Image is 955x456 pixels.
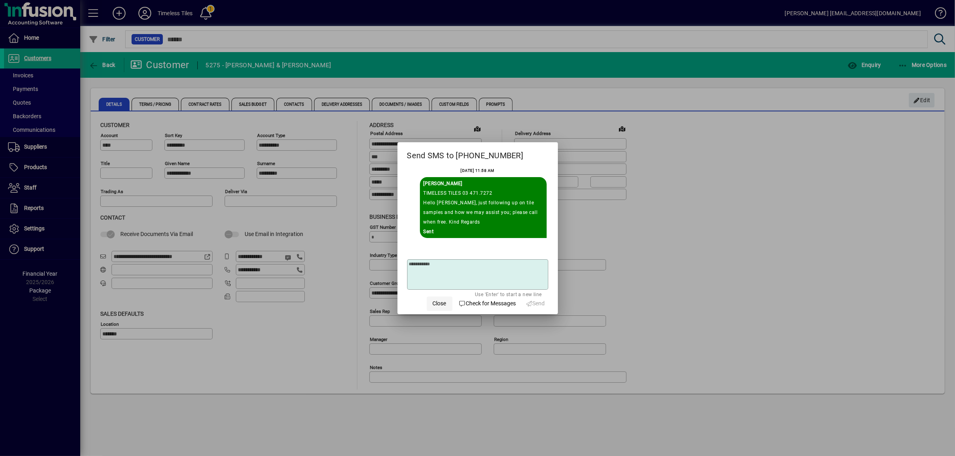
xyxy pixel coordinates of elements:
[456,297,519,311] button: Check for Messages
[424,179,543,188] div: Sent By
[397,142,558,165] h2: Send SMS to [PHONE_NUMBER]
[424,227,543,236] div: Sent
[475,290,541,299] mat-hint: Use 'Enter' to start a new line
[459,299,516,308] span: Check for Messages
[424,188,543,227] div: TIMELESS TILES 03 471.7272 Hello [PERSON_NAME], just following up on tile samples and how we may ...
[460,166,495,176] div: [DATE] 11:58 AM
[427,297,452,311] button: Close
[433,299,446,308] span: Close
